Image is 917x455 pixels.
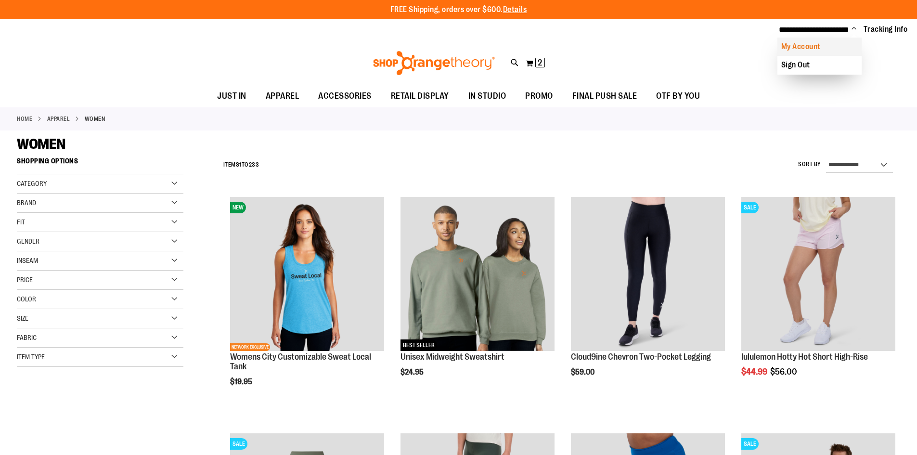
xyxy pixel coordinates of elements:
[17,153,183,174] strong: Shopping Options
[516,85,563,107] a: PROMO
[741,202,759,213] span: SALE
[572,85,637,107] span: FINAL PUSH SALE
[798,160,821,169] label: Sort By
[17,180,47,187] span: Category
[777,38,862,56] a: My Account
[566,192,730,401] div: product
[249,161,259,168] span: 233
[223,157,259,172] h2: Items to
[17,199,36,207] span: Brand
[17,218,25,226] span: Fit
[85,115,105,123] strong: WOMEN
[17,136,65,152] span: WOMEN
[400,368,425,377] span: $24.95
[17,314,28,322] span: Size
[400,197,555,352] a: Unisex Midweight SweatshirtBEST SELLER
[563,85,647,107] a: FINAL PUSH SALE
[230,197,384,352] a: City Customizable Perfect Racerback TankNEWNETWORK EXCLUSIVE
[525,85,553,107] span: PROMO
[17,295,36,303] span: Color
[47,115,70,123] a: APPAREL
[571,197,725,352] a: Cloud9ine Chevron Two-Pocket Legging
[770,367,799,377] span: $56.00
[230,352,371,371] a: Womens City Customizable Sweat Local Tank
[17,334,37,341] span: Fabric
[459,85,516,107] a: IN STUDIO
[391,85,449,107] span: RETAIL DISPLAY
[656,85,700,107] span: OTF BY YOU
[741,352,868,362] a: lululemon Hotty Hot Short High-Rise
[239,161,242,168] span: 1
[741,367,769,377] span: $44.99
[400,352,504,362] a: Unisex Midweight Sweatshirt
[864,24,908,35] a: Tracking Info
[225,192,389,410] div: product
[400,339,437,351] span: BEST SELLER
[381,85,459,107] a: RETAIL DISPLAY
[230,438,247,450] span: SALE
[256,85,309,107] a: APPAREL
[741,438,759,450] span: SALE
[230,343,270,351] span: NETWORK EXCLUSIVE
[390,4,527,15] p: FREE Shipping, orders over $600.
[17,353,45,361] span: Item Type
[646,85,710,107] a: OTF BY YOU
[538,58,542,67] span: 2
[741,197,895,351] img: lululemon Hotty Hot Short High-Rise
[400,197,555,351] img: Unisex Midweight Sweatshirt
[571,352,711,362] a: Cloud9ine Chevron Two-Pocket Legging
[571,197,725,351] img: Cloud9ine Chevron Two-Pocket Legging
[777,56,862,74] a: Sign Out
[230,197,384,351] img: City Customizable Perfect Racerback Tank
[736,192,900,401] div: product
[318,85,372,107] span: ACCESSORIES
[17,276,33,284] span: Price
[217,85,246,107] span: JUST IN
[207,85,256,107] a: JUST IN
[230,202,246,213] span: NEW
[17,237,39,245] span: Gender
[468,85,506,107] span: IN STUDIO
[230,377,254,386] span: $19.95
[372,51,496,75] img: Shop Orangetheory
[503,5,527,14] a: Details
[17,115,32,123] a: Home
[309,85,381,107] a: ACCESSORIES
[741,197,895,352] a: lululemon Hotty Hot Short High-RiseSALE
[266,85,299,107] span: APPAREL
[396,192,559,401] div: product
[17,257,38,264] span: Inseam
[571,368,596,377] span: $59.00
[852,25,856,34] button: Account menu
